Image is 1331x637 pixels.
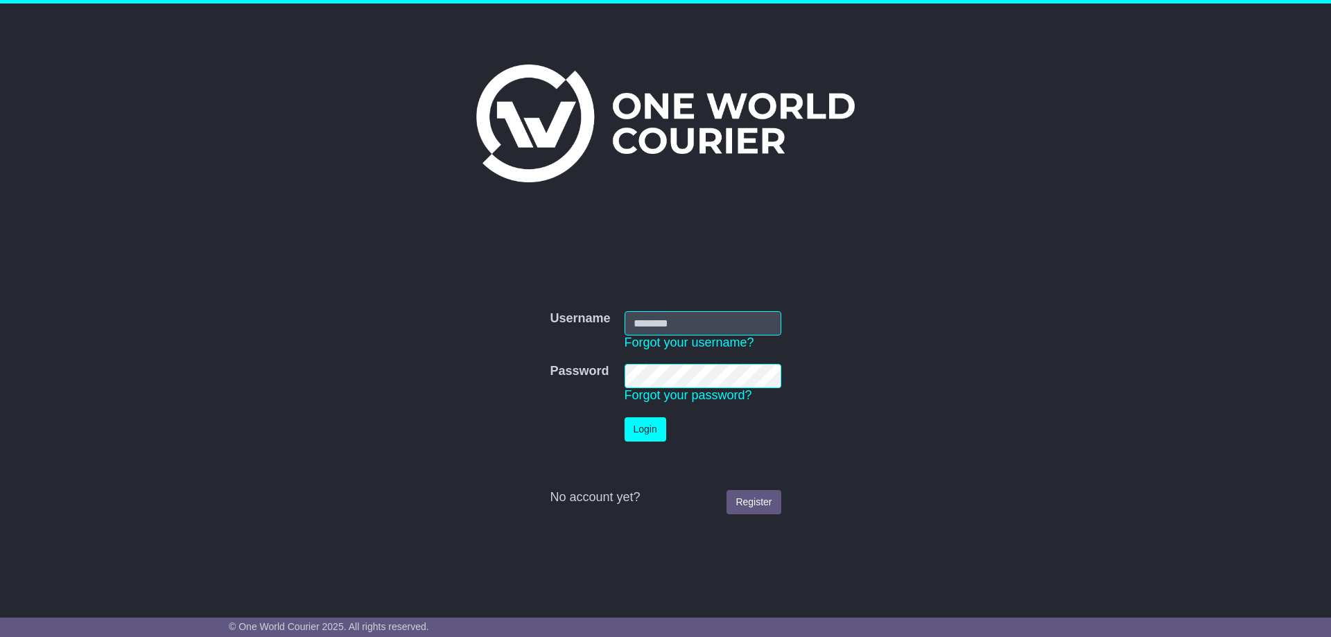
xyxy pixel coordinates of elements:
img: One World [476,64,855,182]
button: Login [625,417,666,442]
a: Register [727,490,781,514]
a: Forgot your password? [625,388,752,402]
label: Password [550,364,609,379]
div: No account yet? [550,490,781,505]
label: Username [550,311,610,326]
span: © One World Courier 2025. All rights reserved. [229,621,429,632]
a: Forgot your username? [625,335,754,349]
